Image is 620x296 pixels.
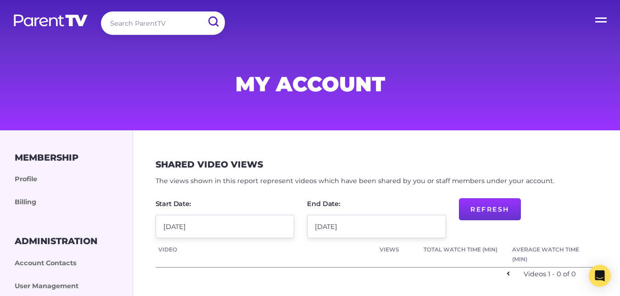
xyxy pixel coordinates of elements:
[459,198,521,220] button: Refresh
[512,245,595,264] a: Average Watch Time (min)
[517,268,583,280] div: Videos 1 - 0 of 0
[158,245,374,255] a: Video
[201,11,225,32] input: Submit
[89,75,531,93] h1: My Account
[101,11,225,35] input: Search ParentTV
[156,159,263,170] h3: Shared Video Views
[380,245,418,255] a: Views
[156,175,598,187] p: The views shown in this report represent videos which have been shared by you or staff members un...
[156,201,191,207] label: Start Date:
[13,14,89,27] img: parenttv-logo-white.4c85aaf.svg
[589,265,611,287] div: Open Intercom Messenger
[424,245,507,255] a: Total Watch Time (min)
[307,201,341,207] label: End Date:
[15,152,78,163] h3: Membership
[15,236,97,246] h3: Administration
